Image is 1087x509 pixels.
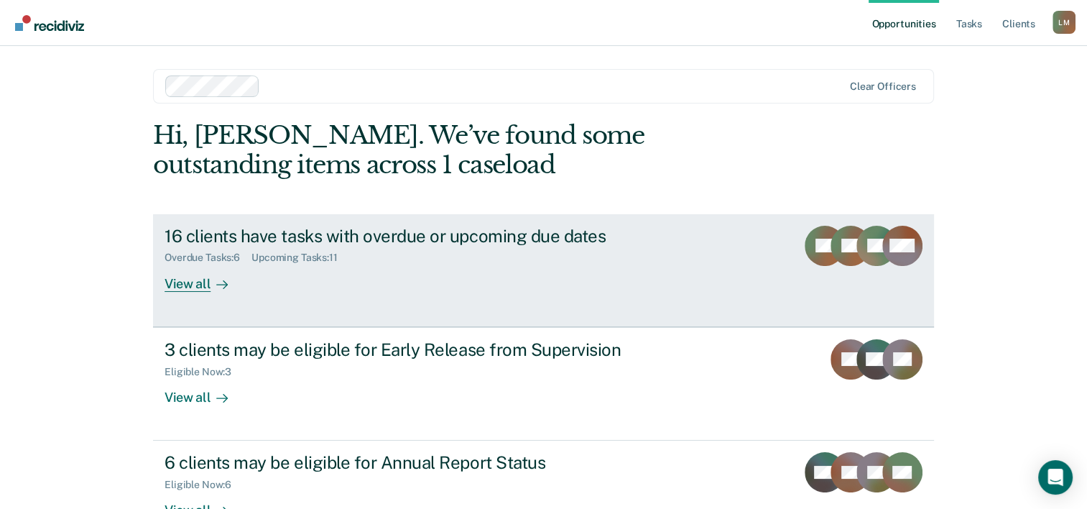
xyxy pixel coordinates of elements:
div: Clear officers [850,81,916,93]
div: L M [1053,11,1076,34]
div: 6 clients may be eligible for Annual Report Status [165,452,669,473]
div: View all [165,264,245,292]
img: Recidiviz [15,15,84,31]
div: 3 clients may be eligible for Early Release from Supervision [165,339,669,360]
div: View all [165,377,245,405]
div: 16 clients have tasks with overdue or upcoming due dates [165,226,669,247]
div: Eligible Now : 3 [165,366,243,378]
div: Hi, [PERSON_NAME]. We’ve found some outstanding items across 1 caseload [153,121,777,180]
div: Overdue Tasks : 6 [165,252,251,264]
button: Profile dropdown button [1053,11,1076,34]
div: Open Intercom Messenger [1038,460,1073,495]
a: 16 clients have tasks with overdue or upcoming due datesOverdue Tasks:6Upcoming Tasks:11View all [153,214,934,327]
div: Upcoming Tasks : 11 [251,252,349,264]
a: 3 clients may be eligible for Early Release from SupervisionEligible Now:3View all [153,327,934,441]
div: Eligible Now : 6 [165,479,243,491]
